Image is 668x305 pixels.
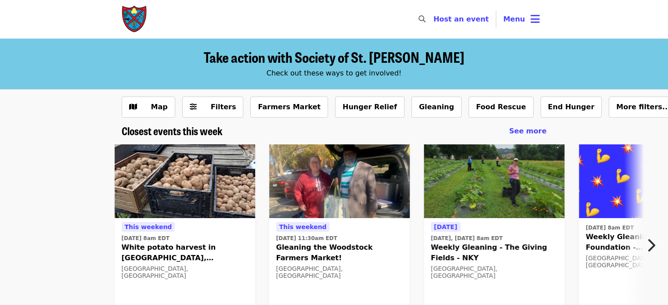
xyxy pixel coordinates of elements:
i: sliders-h icon [190,103,197,111]
button: Toggle account menu [496,9,547,30]
div: Check out these ways to get involved! [122,68,547,79]
a: See more [509,126,546,136]
button: Food Rescue [469,97,534,118]
button: Gleaning [412,97,462,118]
span: Weekly Gleaning - The Giving Fields - NKY [431,242,557,263]
span: Menu [503,15,525,23]
span: Map [151,103,168,111]
span: This weekend [279,223,327,230]
img: Gleaning the Woodstock Farmers Market! organized by Society of St. Andrew [269,144,410,218]
time: [DATE] 8am EDT [122,234,170,242]
button: Filters (0 selected) [182,97,244,118]
time: [DATE], [DATE] 8am EDT [431,234,503,242]
i: bars icon [531,13,540,25]
a: Closest events this week [122,125,223,137]
img: Weekly Gleaning - The Giving Fields - NKY organized by Society of St. Andrew [424,144,564,218]
button: End Hunger [541,97,602,118]
button: Farmers Market [250,97,328,118]
i: chevron-right icon [646,237,655,254]
i: map icon [129,103,137,111]
span: [DATE] [434,223,457,230]
button: Hunger Relief [335,97,404,118]
button: Next item [639,233,668,258]
span: Closest events this week [122,123,223,138]
span: Gleaning the Woodstock Farmers Market! [276,242,403,263]
time: [DATE] 8am EDT [586,224,634,232]
div: Closest events this week [115,125,554,137]
i: search icon [419,15,426,23]
div: [GEOGRAPHIC_DATA], [GEOGRAPHIC_DATA] [431,265,557,280]
span: Take action with Society of St. [PERSON_NAME] [204,47,464,67]
div: [GEOGRAPHIC_DATA], [GEOGRAPHIC_DATA] [276,265,403,280]
time: [DATE] 11:30am EDT [276,234,337,242]
span: Filters [211,103,236,111]
input: Search [431,9,438,30]
div: [GEOGRAPHIC_DATA], [GEOGRAPHIC_DATA] [122,265,248,280]
span: This weekend [125,223,172,230]
img: Society of St. Andrew - Home [122,5,148,33]
span: White potato harvest in [GEOGRAPHIC_DATA], [GEOGRAPHIC_DATA] on 9/13! [122,242,248,263]
a: Host an event [433,15,489,23]
img: White potato harvest in Stantonsburg, NC on 9/13! organized by Society of St. Andrew [115,144,255,218]
button: Show map view [122,97,175,118]
span: See more [509,127,546,135]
